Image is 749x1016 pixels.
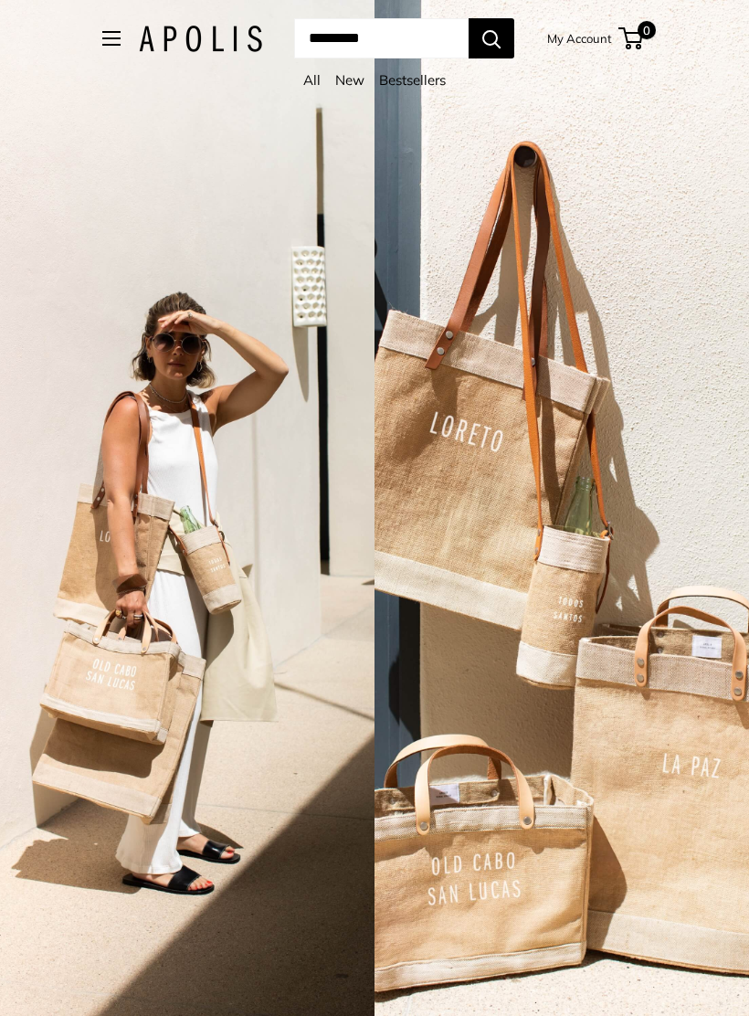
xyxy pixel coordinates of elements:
a: All [303,71,321,89]
a: 0 [620,27,643,49]
button: Search [469,18,514,58]
span: 0 [638,21,656,39]
img: Apolis [139,26,262,52]
a: My Account [547,27,612,49]
input: Search... [294,18,469,58]
button: Open menu [102,31,121,46]
a: Bestsellers [379,71,446,89]
a: New [335,71,364,89]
